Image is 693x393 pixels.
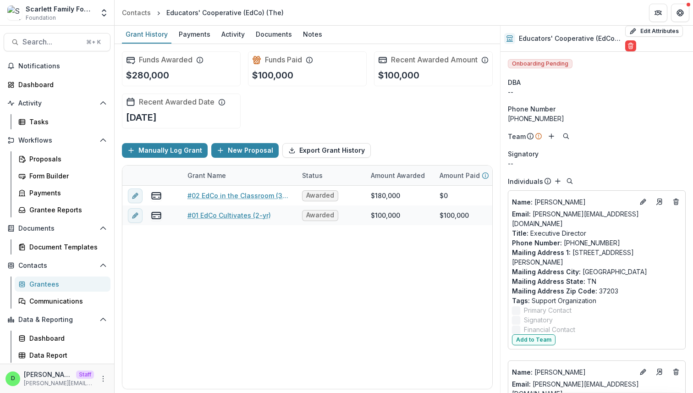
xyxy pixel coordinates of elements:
span: Name : [512,368,533,376]
button: Add to Team [512,334,555,345]
div: [PHONE_NUMBER] [508,114,686,123]
span: Foundation [26,14,56,22]
div: Status [297,171,328,180]
p: [DATE] [126,111,157,124]
a: Contacts [118,6,154,19]
a: Dashboard [4,77,110,92]
button: Deletes [671,366,682,377]
div: Grant Name [182,166,297,185]
p: [GEOGRAPHIC_DATA] [512,267,682,277]
a: Go to contact [652,194,667,209]
button: Open Contacts [4,258,110,273]
span: Mailing Address Zip Code : [512,287,597,295]
p: [PHONE_NUMBER] [512,238,682,248]
p: [STREET_ADDRESS][PERSON_NAME] [512,248,682,267]
a: Grant History [122,26,171,44]
span: Notifications [18,62,107,70]
button: edit [128,208,143,223]
button: Get Help [671,4,689,22]
div: Grant History [122,28,171,41]
div: Dashboard [29,333,103,343]
div: Status [297,166,365,185]
a: #02 EdCo in the Classroom (3-yr) [187,191,291,200]
h2: Funds Paid [265,55,302,64]
nav: breadcrumb [118,6,287,19]
span: Title : [512,229,528,237]
span: Activity [18,100,96,107]
div: Amount Awarded [365,166,434,185]
span: Workflows [18,137,96,144]
a: Tasks [15,114,110,129]
span: DBA [508,77,521,87]
button: Search [564,176,575,187]
div: Divyansh [11,376,15,382]
a: Documents [252,26,296,44]
span: Search... [22,38,81,46]
span: Email: [512,380,531,388]
button: Add [552,176,563,187]
div: -- [508,87,686,97]
p: $100,000 [252,68,293,82]
div: Grantee Reports [29,205,103,215]
div: Grantees [29,279,103,289]
button: Search [561,131,572,142]
button: Search... [4,33,110,51]
div: Form Builder [29,171,103,181]
a: Go to contact [652,365,667,379]
div: Proposals [29,154,103,164]
div: $180,000 [371,191,400,200]
span: Signatory [524,315,553,325]
a: Name: [PERSON_NAME] [512,367,634,377]
button: Open Documents [4,221,110,236]
a: Dashboard [15,331,110,346]
a: Grantees [15,277,110,292]
p: Support Organization [512,296,682,305]
button: Notifications [4,59,110,73]
button: Edit [638,366,649,377]
p: [PERSON_NAME] [24,370,72,379]
p: Amount Paid [440,171,480,180]
span: Contacts [18,262,96,270]
div: Payments [29,188,103,198]
a: #01 EdCo Cultivates (2-yr) [187,210,271,220]
button: Open Activity [4,96,110,111]
p: [PERSON_NAME] [512,197,634,207]
div: Amount Paid [434,166,503,185]
div: Communications [29,296,103,306]
a: Email: [PERSON_NAME][EMAIL_ADDRESS][DOMAIN_NAME] [512,209,682,228]
span: Phone Number : [512,239,562,247]
a: Grantee Reports [15,202,110,217]
button: edit [128,188,143,203]
div: Document Templates [29,242,103,252]
p: 37203 [512,286,682,296]
span: Awarded [306,211,334,219]
a: Activity [218,26,248,44]
span: Email: [512,210,531,218]
img: Scarlett Family Foundation [7,6,22,20]
div: Activity [218,28,248,41]
button: Edit Attributes [625,26,683,37]
p: $100,000 [378,68,419,82]
button: view-payments [151,210,162,221]
p: Staff [76,371,94,379]
span: Awarded [306,192,334,199]
span: Mailing Address 1 : [512,249,571,256]
h2: Funds Awarded [139,55,192,64]
span: Mailing Address City : [512,268,581,276]
div: ⌘ + K [84,37,103,47]
button: Edit [638,196,649,207]
div: Amount Awarded [365,171,430,180]
button: Delete [625,40,636,51]
div: Documents [252,28,296,41]
span: Data & Reporting [18,316,96,324]
p: Executive Director [512,228,682,238]
button: Open Data & Reporting [4,312,110,327]
span: Tags : [512,297,530,304]
div: $0 [440,191,448,200]
span: Mailing Address State : [512,277,585,285]
a: Communications [15,293,110,309]
h2: Educators' Cooperative (EdCo) (The) [519,35,621,43]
